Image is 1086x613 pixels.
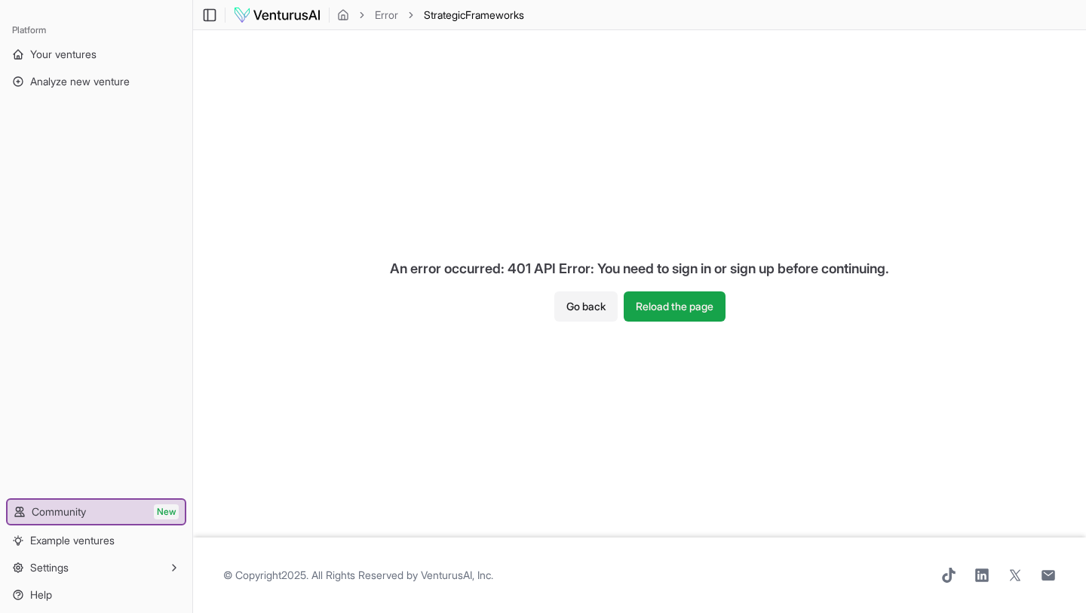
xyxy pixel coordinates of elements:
[6,583,186,607] a: Help
[624,291,726,322] button: Reload the page
[375,8,398,23] a: Error
[30,74,130,89] span: Analyze new venture
[6,18,186,42] div: Platform
[32,504,86,519] span: Community
[378,246,901,291] div: An error occurred: 401 API Error: You need to sign in or sign up before continuing.
[30,587,52,602] span: Help
[154,504,179,519] span: New
[30,47,97,62] span: Your ventures
[337,8,524,23] nav: breadcrumb
[6,42,186,66] a: Your ventures
[465,8,524,21] span: Frameworks
[8,500,185,524] a: CommunityNew
[30,560,69,575] span: Settings
[6,556,186,580] button: Settings
[233,6,321,24] img: logo
[6,69,186,94] a: Analyze new venture
[424,8,524,23] span: StrategicFrameworks
[421,568,491,581] a: VenturusAI, Inc
[554,291,618,322] button: Go back
[30,533,115,548] span: Example ventures
[6,528,186,553] a: Example ventures
[223,568,493,583] span: © Copyright 2025 . All Rights Reserved by .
